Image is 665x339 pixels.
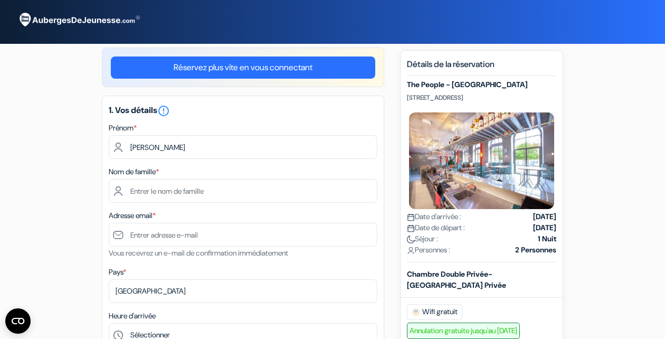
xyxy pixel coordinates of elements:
[407,213,415,221] img: calendar.svg
[109,248,288,258] small: Vous recevrez un e-mail de confirmation immédiatement
[157,105,170,116] a: error_outline
[109,166,159,177] label: Nom de famille
[109,310,156,322] label: Heure d'arrivée
[407,224,415,232] img: calendar.svg
[109,267,126,278] label: Pays
[515,244,556,256] strong: 2 Personnes
[407,236,415,243] img: moon.svg
[109,223,377,247] input: Entrer adresse e-mail
[13,6,145,34] img: AubergesDeJeunesse.com
[407,304,462,320] span: Wifi gratuit
[407,80,556,89] h5: The People - [GEOGRAPHIC_DATA]
[407,269,506,290] b: Chambre Double Privée-[GEOGRAPHIC_DATA] Privée
[407,93,556,102] p: [STREET_ADDRESS]
[412,308,420,316] img: free_wifi.svg
[407,244,450,256] span: Personnes :
[407,211,461,222] span: Date d'arrivée :
[407,222,465,233] span: Date de départ :
[109,210,156,221] label: Adresse email
[109,135,377,159] input: Entrez votre prénom
[407,247,415,255] img: user_icon.svg
[407,59,556,76] h5: Détails de la réservation
[109,123,137,134] label: Prénom
[157,105,170,117] i: error_outline
[533,211,556,222] strong: [DATE]
[407,233,438,244] span: Séjour :
[5,308,31,334] button: CMP-Widget öffnen
[538,233,556,244] strong: 1 Nuit
[109,105,377,117] h5: 1. Vos détails
[111,56,375,79] a: Réservez plus vite en vous connectant
[407,323,520,339] span: Annulation gratuite jusqu'au [DATE]
[109,179,377,203] input: Entrer le nom de famille
[533,222,556,233] strong: [DATE]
